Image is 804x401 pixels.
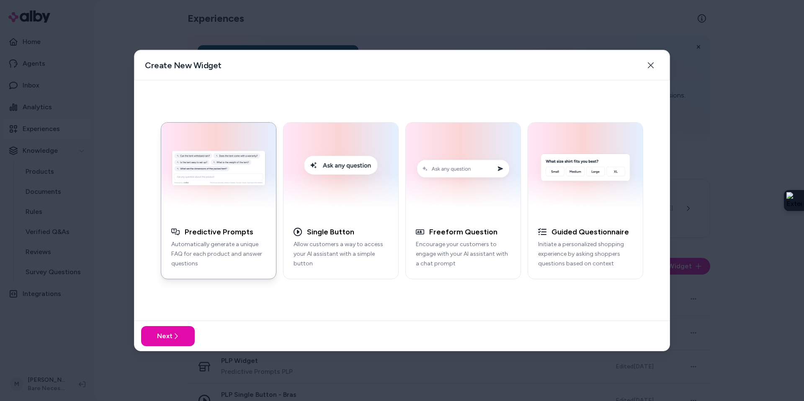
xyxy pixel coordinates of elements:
img: Conversation Prompt Example [411,128,515,212]
button: Single Button Embed ExampleSingle ButtonAllow customers a way to access your AI assistant with a ... [283,122,399,279]
h3: Predictive Prompts [185,227,253,237]
img: Single Button Embed Example [289,128,393,212]
h3: Single Button [307,227,354,237]
h3: Guided Questionnaire [551,227,629,237]
h2: Create New Widget [145,59,222,71]
img: AI Initial Question Example [533,128,638,212]
button: Generative Q&A ExamplePredictive PromptsAutomatically generate a unique FAQ for each product and ... [161,122,276,279]
h3: Freeform Question [429,227,497,237]
button: AI Initial Question ExampleGuided QuestionnaireInitiate a personalized shopping experience by ask... [528,122,643,279]
button: Next [141,326,195,346]
button: Conversation Prompt ExampleFreeform QuestionEncourage your customers to engage with your AI assis... [405,122,521,279]
p: Initiate a personalized shopping experience by asking shoppers questions based on context [538,240,633,268]
p: Automatically generate a unique FAQ for each product and answer questions [171,240,266,268]
img: Generative Q&A Example [166,128,271,212]
p: Encourage your customers to engage with your AI assistant with a chat prompt [416,240,510,268]
p: Allow customers a way to access your AI assistant with a simple button [294,240,388,268]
